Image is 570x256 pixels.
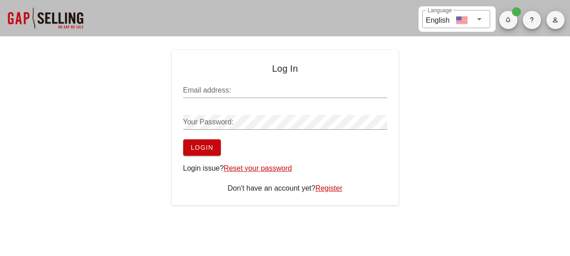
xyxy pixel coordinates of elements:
a: Register [315,184,342,192]
div: Login issue? [183,163,387,174]
button: Login [183,139,221,156]
a: Reset your password [224,164,292,172]
div: English [426,13,449,26]
label: Language [428,7,452,14]
div: Don't have an account yet? [183,183,387,194]
span: Badge [512,7,521,16]
h4: Log In [183,61,387,76]
div: LanguageEnglish [422,10,490,28]
span: Login [190,144,214,151]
